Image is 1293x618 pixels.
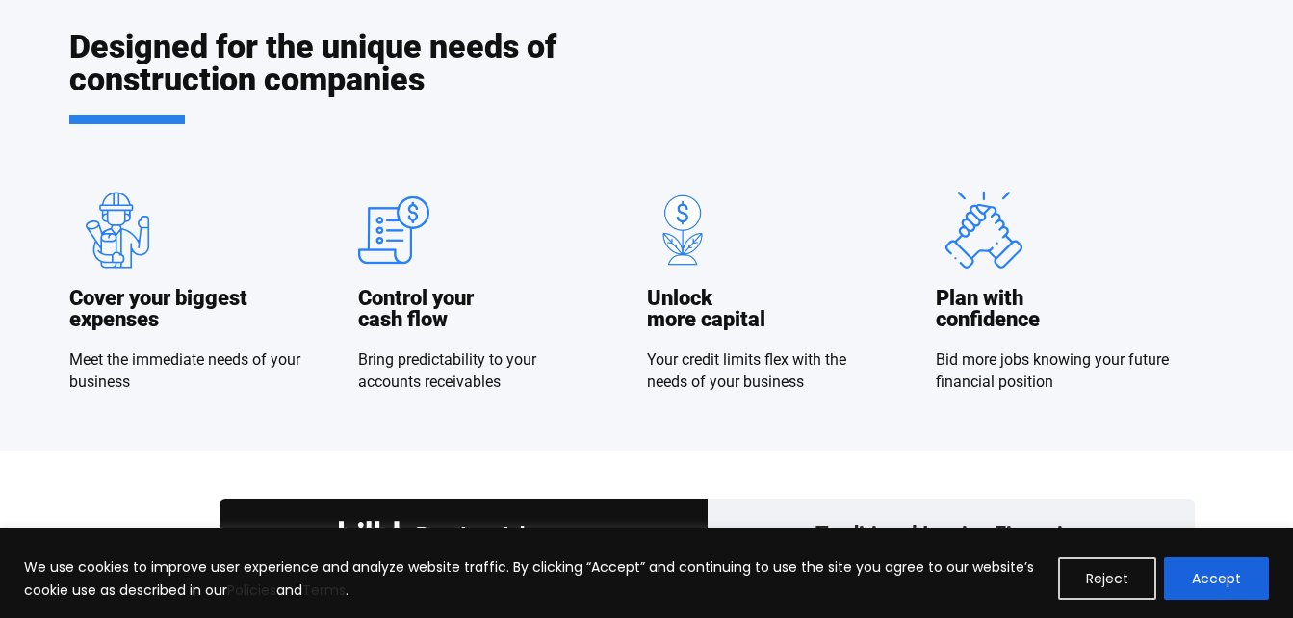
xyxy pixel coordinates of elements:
[708,499,1196,571] div: Traditional Invoice Financing
[69,30,647,124] h2: Designed for the unique needs of construction companies
[24,555,1044,602] p: We use cookies to improve user experience and analyze website traffic. By clicking “Accept” and c...
[69,288,310,330] h3: Cover your biggest expenses
[936,288,1040,330] h3: Plan with confidence
[358,288,474,330] h3: Control your cash flow
[227,580,276,600] a: Policies
[302,580,346,600] a: Terms
[1058,557,1156,600] button: Reject
[358,349,599,393] div: Bring predictability to your accounts receivables
[69,349,310,393] div: Meet the immediate needs of your business
[220,499,708,571] div: Pay App Advance
[647,349,888,393] div: Your credit limits flex with the needs of your business
[1164,557,1269,600] button: Accept
[936,349,1177,393] div: Bid more jobs knowing your future financial position
[647,288,765,330] h3: Unlock more capital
